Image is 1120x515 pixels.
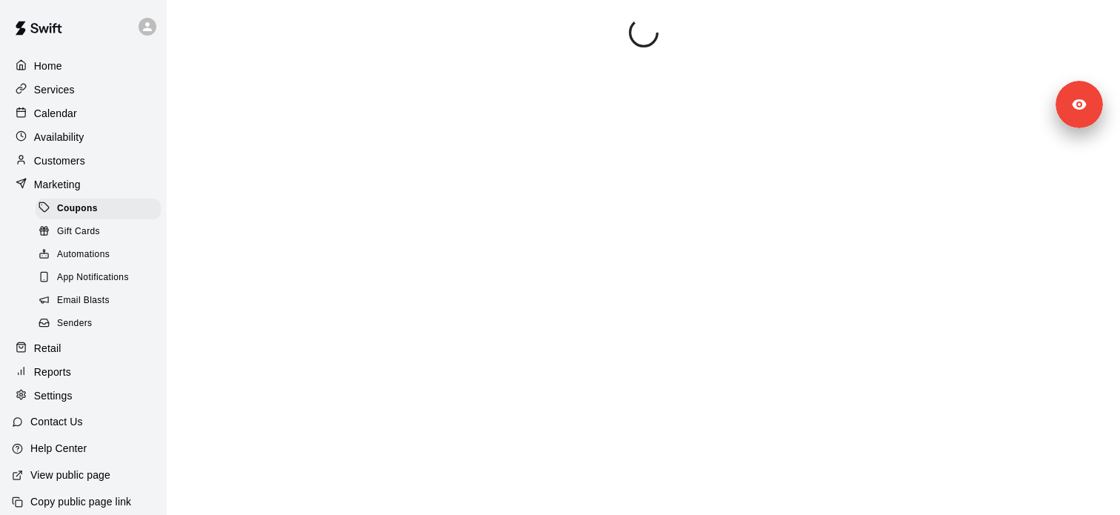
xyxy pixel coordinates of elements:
[12,79,155,101] a: Services
[36,268,161,288] div: App Notifications
[36,197,167,220] a: Coupons
[36,290,161,311] div: Email Blasts
[36,267,167,290] a: App Notifications
[57,293,110,308] span: Email Blasts
[34,153,85,168] p: Customers
[12,55,155,77] a: Home
[36,222,161,242] div: Gift Cards
[34,341,61,356] p: Retail
[34,82,75,97] p: Services
[34,130,84,144] p: Availability
[12,337,155,359] a: Retail
[12,385,155,407] a: Settings
[57,247,110,262] span: Automations
[36,199,161,219] div: Coupons
[12,102,155,124] a: Calendar
[36,220,167,243] a: Gift Cards
[36,313,161,334] div: Senders
[12,361,155,383] a: Reports
[34,177,81,192] p: Marketing
[57,316,93,331] span: Senders
[12,126,155,148] a: Availability
[34,106,77,121] p: Calendar
[57,202,98,216] span: Coupons
[36,245,161,265] div: Automations
[12,150,155,172] a: Customers
[30,441,87,456] p: Help Center
[36,290,167,313] a: Email Blasts
[36,313,167,336] a: Senders
[12,173,155,196] a: Marketing
[36,244,167,267] a: Automations
[34,59,62,73] p: Home
[57,225,100,239] span: Gift Cards
[34,388,73,403] p: Settings
[30,468,110,482] p: View public page
[30,494,131,509] p: Copy public page link
[57,270,129,285] span: App Notifications
[34,365,71,379] p: Reports
[30,414,83,429] p: Contact Us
